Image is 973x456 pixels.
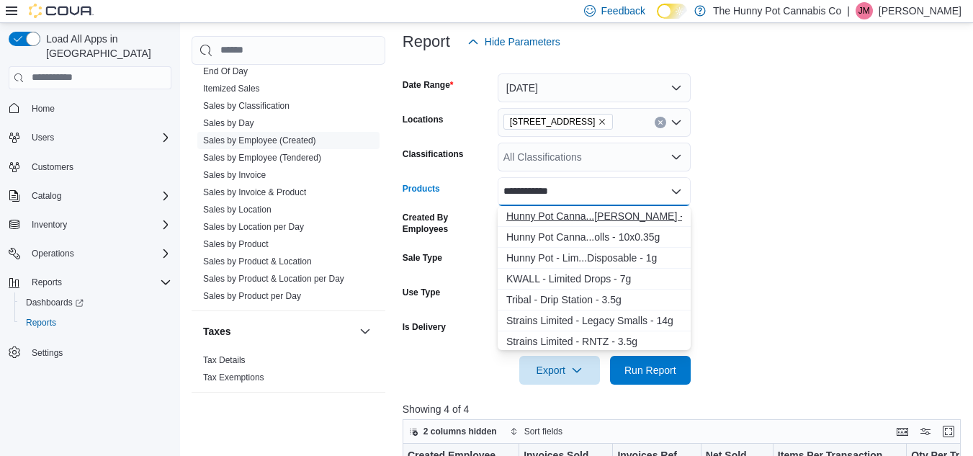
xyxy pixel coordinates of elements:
[203,84,260,94] a: Itemized Sales
[203,117,254,129] span: Sales by Day
[203,101,290,111] a: Sales by Classification
[504,423,568,440] button: Sort fields
[671,117,682,128] button: Open list of options
[506,292,682,307] div: Tribal - Drip Station - 3.5g
[203,66,248,77] span: End Of Day
[601,4,645,18] span: Feedback
[203,273,344,285] span: Sales by Product & Location per Day
[498,290,691,310] button: Tribal - Drip Station - 3.5g
[26,216,171,233] span: Inventory
[192,63,385,310] div: Sales
[3,215,177,235] button: Inventory
[503,114,614,130] span: 40 Centennial Pkwy
[32,132,54,143] span: Users
[519,356,600,385] button: Export
[26,317,56,328] span: Reports
[713,2,841,19] p: The Hunny Pot Cannabis Co
[26,344,68,362] a: Settings
[20,314,62,331] a: Reports
[403,33,450,50] h3: Report
[3,128,177,148] button: Users
[203,153,321,163] a: Sales by Employee (Tendered)
[14,313,177,333] button: Reports
[203,187,306,197] a: Sales by Invoice & Product
[203,256,312,267] a: Sales by Product & Location
[3,156,177,177] button: Customers
[894,423,911,440] button: Keyboard shortcuts
[506,209,682,223] div: Hunny Pot Canna...[PERSON_NAME] - 3.5g
[403,183,440,195] label: Products
[203,221,304,233] span: Sales by Location per Day
[26,245,171,262] span: Operations
[506,251,682,265] div: Hunny Pot - Lim...Disposable - 1g
[203,290,301,302] span: Sales by Product per Day
[858,2,870,19] span: JM
[32,347,63,359] span: Settings
[203,239,269,249] a: Sales by Product
[26,297,84,308] span: Dashboards
[423,426,497,437] span: 2 columns hidden
[403,252,442,264] label: Sale Type
[26,158,79,176] a: Customers
[3,243,177,264] button: Operations
[3,341,177,362] button: Settings
[29,4,94,18] img: Cova
[203,169,266,181] span: Sales by Invoice
[506,230,682,244] div: Hunny Pot Canna...olls - 10x0.35g
[203,187,306,198] span: Sales by Invoice & Product
[20,294,89,311] a: Dashboards
[403,321,446,333] label: Is Delivery
[403,148,464,160] label: Classifications
[9,92,171,401] nav: Complex example
[506,272,682,286] div: KWALL - Limited Drops - 7g
[403,114,444,125] label: Locations
[40,32,171,61] span: Load All Apps in [GEOGRAPHIC_DATA]
[856,2,873,19] div: Jesse McGean
[203,135,316,146] a: Sales by Employee (Created)
[203,118,254,128] a: Sales by Day
[879,2,961,19] p: [PERSON_NAME]
[498,73,691,102] button: [DATE]
[32,103,55,115] span: Home
[671,186,682,197] button: Close list of options
[847,2,850,19] p: |
[528,356,591,385] span: Export
[26,216,73,233] button: Inventory
[403,79,454,91] label: Date Range
[498,206,691,227] button: Hunny Pot Cannabis - Limited Drip - 3.5g
[32,248,74,259] span: Operations
[506,313,682,328] div: Strains Limited - Legacy Smalls - 14g
[657,4,687,19] input: Dark Mode
[203,274,344,284] a: Sales by Product & Location per Day
[192,352,385,392] div: Taxes
[498,331,691,352] button: Strains Limited - RNTZ - 3.5g
[203,291,301,301] a: Sales by Product per Day
[203,66,248,76] a: End Of Day
[624,363,676,377] span: Run Report
[498,248,691,269] button: Hunny Pot - Limited Drip Liquid Diamonds AIO Disposable - 1g
[32,190,61,202] span: Catalog
[26,274,171,291] span: Reports
[14,292,177,313] a: Dashboards
[32,161,73,173] span: Customers
[26,187,67,205] button: Catalog
[203,238,269,250] span: Sales by Product
[498,269,691,290] button: KWALL - Limited Drops - 7g
[26,129,60,146] button: Users
[203,372,264,383] a: Tax Exemptions
[940,423,957,440] button: Enter fullscreen
[26,343,171,361] span: Settings
[203,324,354,339] button: Taxes
[32,219,67,231] span: Inventory
[203,222,304,232] a: Sales by Location per Day
[203,152,321,164] span: Sales by Employee (Tendered)
[20,294,171,311] span: Dashboards
[203,170,266,180] a: Sales by Invoice
[203,354,246,366] span: Tax Details
[403,212,492,235] label: Created By Employees
[598,117,606,126] button: Remove 40 Centennial Pkwy from selection in this group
